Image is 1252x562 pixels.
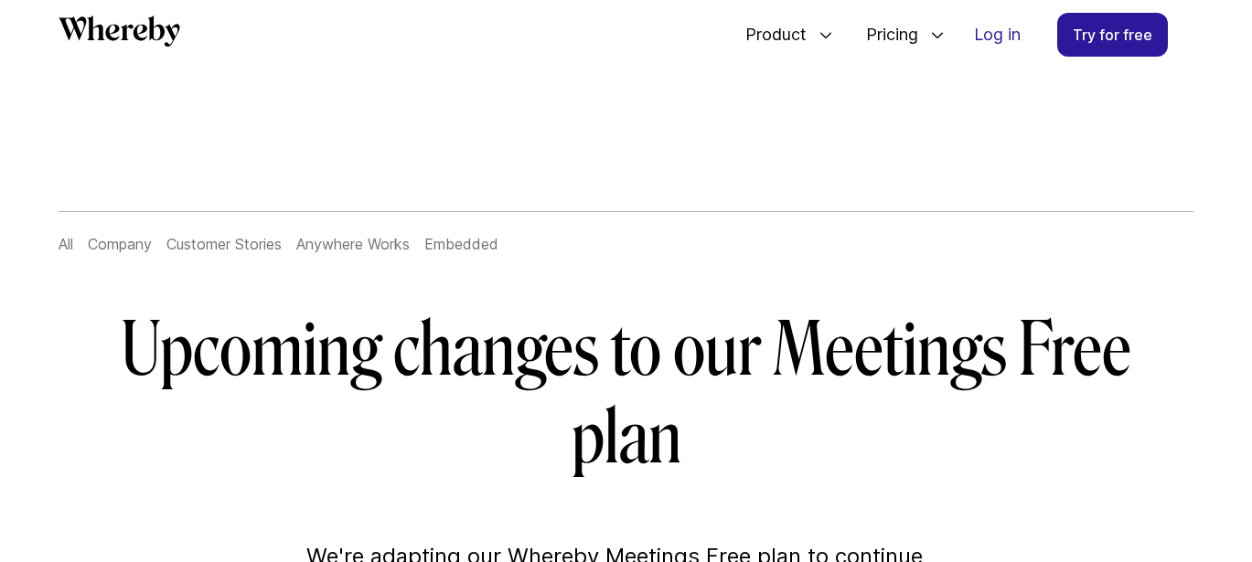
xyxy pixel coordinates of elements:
a: Embedded [424,235,498,253]
a: All [59,235,73,253]
h1: Upcoming changes to our Meetings Free plan [100,306,1153,482]
a: Customer Stories [166,235,282,253]
a: Whereby [59,16,180,53]
span: Pricing [848,5,923,65]
a: Try for free [1057,13,1168,57]
a: Log in [959,14,1035,56]
a: Company [88,235,152,253]
svg: Whereby [59,16,180,47]
span: Product [727,5,811,65]
a: Anywhere Works [296,235,410,253]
